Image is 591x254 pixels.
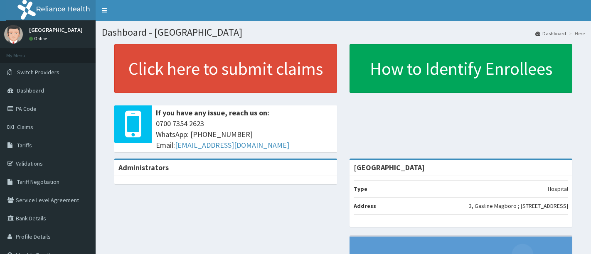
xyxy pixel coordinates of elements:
span: Tariffs [17,142,32,149]
strong: [GEOGRAPHIC_DATA] [354,163,425,172]
b: Type [354,185,367,193]
b: Administrators [118,163,169,172]
a: Dashboard [535,30,566,37]
span: 0700 7354 2623 WhatsApp: [PHONE_NUMBER] Email: [156,118,333,150]
a: How to Identify Enrollees [350,44,572,93]
li: Here [567,30,585,37]
a: Click here to submit claims [114,44,337,93]
h1: Dashboard - [GEOGRAPHIC_DATA] [102,27,585,38]
img: User Image [4,25,23,44]
span: Tariff Negotiation [17,178,59,186]
p: [GEOGRAPHIC_DATA] [29,27,83,33]
p: Hospital [548,185,568,193]
p: 3, Gasline Magboro ; [STREET_ADDRESS] [469,202,568,210]
b: If you have any issue, reach us on: [156,108,269,117]
a: Online [29,36,49,42]
a: [EMAIL_ADDRESS][DOMAIN_NAME] [175,140,289,150]
b: Address [354,202,376,210]
span: Switch Providers [17,68,59,76]
span: Dashboard [17,87,44,94]
span: Claims [17,123,33,131]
